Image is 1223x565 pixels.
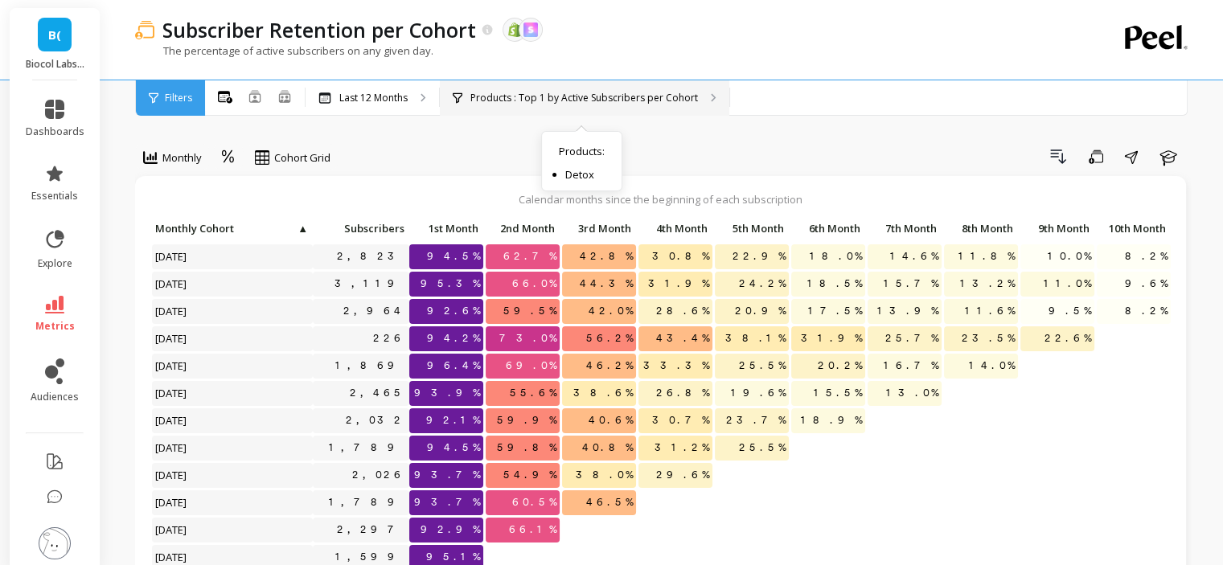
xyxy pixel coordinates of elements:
span: 31.2% [651,436,712,460]
p: 6th Month [791,217,865,240]
span: 33.3% [640,354,712,378]
span: essentials [31,190,78,203]
div: Toggle SortBy [943,217,1020,242]
span: 44.3% [577,272,636,296]
span: Cohort Grid [274,150,330,166]
span: [DATE] [152,244,191,268]
div: Toggle SortBy [1020,217,1096,242]
div: Toggle SortBy [714,217,790,242]
span: [DATE] [152,408,191,432]
span: 94.5% [424,436,483,460]
span: 16.7% [880,354,942,378]
span: 92.6% [424,299,483,323]
span: 73.0% [496,326,560,350]
span: 31.9% [645,272,712,296]
span: 14.6% [887,244,942,268]
span: 8.2% [1122,299,1171,323]
div: Toggle SortBy [1096,217,1172,242]
p: 5th Month [715,217,789,240]
span: 13.2% [957,272,1018,296]
span: 13.0% [883,381,942,405]
span: 10.0% [1044,244,1094,268]
span: 20.9% [732,299,789,323]
span: 46.2% [583,354,636,378]
img: api.shopify.svg [507,23,522,37]
span: 93.7% [411,463,483,487]
span: 7th Month [871,222,937,235]
p: Monthly Cohort [152,217,313,240]
span: 25.7% [882,326,942,350]
span: 38.6% [570,381,636,405]
span: 22.6% [1041,326,1094,350]
span: 3rd Month [565,222,631,235]
p: Products : Top 1 by Active Subscribers per Cohort [470,92,698,104]
span: 31.9% [798,326,865,350]
span: 94.2% [424,326,483,350]
span: 42.0% [585,299,636,323]
span: 96.4% [424,354,483,378]
span: 6th Month [794,222,860,235]
span: 42.8% [577,244,636,268]
span: 10th Month [1100,222,1166,235]
div: Toggle SortBy [790,217,867,242]
span: Filters [165,92,192,104]
p: 9th Month [1020,217,1094,240]
span: 38.1% [722,326,789,350]
div: Toggle SortBy [867,217,943,242]
span: 40.8% [579,436,636,460]
a: 2,823 [334,244,409,268]
p: 10th Month [1097,217,1171,240]
span: 59.8% [494,436,560,460]
p: Subscribers [313,217,409,240]
a: 2,964 [340,299,409,323]
span: 11.6% [962,299,1018,323]
span: 14.0% [966,354,1018,378]
span: [DATE] [152,436,191,460]
span: 19.6% [728,381,789,405]
span: 24.2% [736,272,789,296]
span: 15.7% [880,272,942,296]
span: Subscribers [316,222,404,235]
span: 25.5% [736,354,789,378]
a: 1,789 [326,490,409,514]
span: [DATE] [152,299,191,323]
span: 66.1% [506,518,560,542]
span: 60.5% [509,490,560,514]
div: Toggle SortBy [561,217,638,242]
span: [DATE] [152,354,191,378]
p: Last 12 Months [339,92,408,104]
p: 4th Month [638,217,712,240]
span: ▲ [296,222,308,235]
span: dashboards [26,125,84,138]
img: header icon [135,20,154,39]
span: explore [38,257,72,270]
div: Toggle SortBy [485,217,561,242]
span: 46.5% [583,490,636,514]
span: 11.8% [955,244,1018,268]
span: 40.6% [585,408,636,432]
a: 2,465 [347,381,409,405]
span: 26.8% [653,381,712,405]
img: api.skio.svg [523,23,538,37]
a: 2,026 [349,463,409,487]
a: 2,297 [334,518,409,542]
span: [DATE] [152,463,191,487]
div: Toggle SortBy [151,217,228,242]
div: Toggle SortBy [638,217,714,242]
span: 23.7% [723,408,789,432]
span: 11.0% [1040,272,1094,296]
span: 9.6% [1122,272,1171,296]
span: 56.2% [583,326,636,350]
a: 3,119 [331,272,409,296]
span: 22.9% [729,244,789,268]
span: 17.5% [805,299,865,323]
span: 18.9% [798,408,865,432]
span: Monthly [162,150,202,166]
span: 38.0% [573,463,636,487]
span: 20.2% [815,354,865,378]
span: [DATE] [152,381,191,405]
span: 18.5% [804,272,865,296]
p: Biocol Labs (US) [26,58,84,71]
span: 66.0% [509,272,560,296]
span: 93.9% [411,381,483,405]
